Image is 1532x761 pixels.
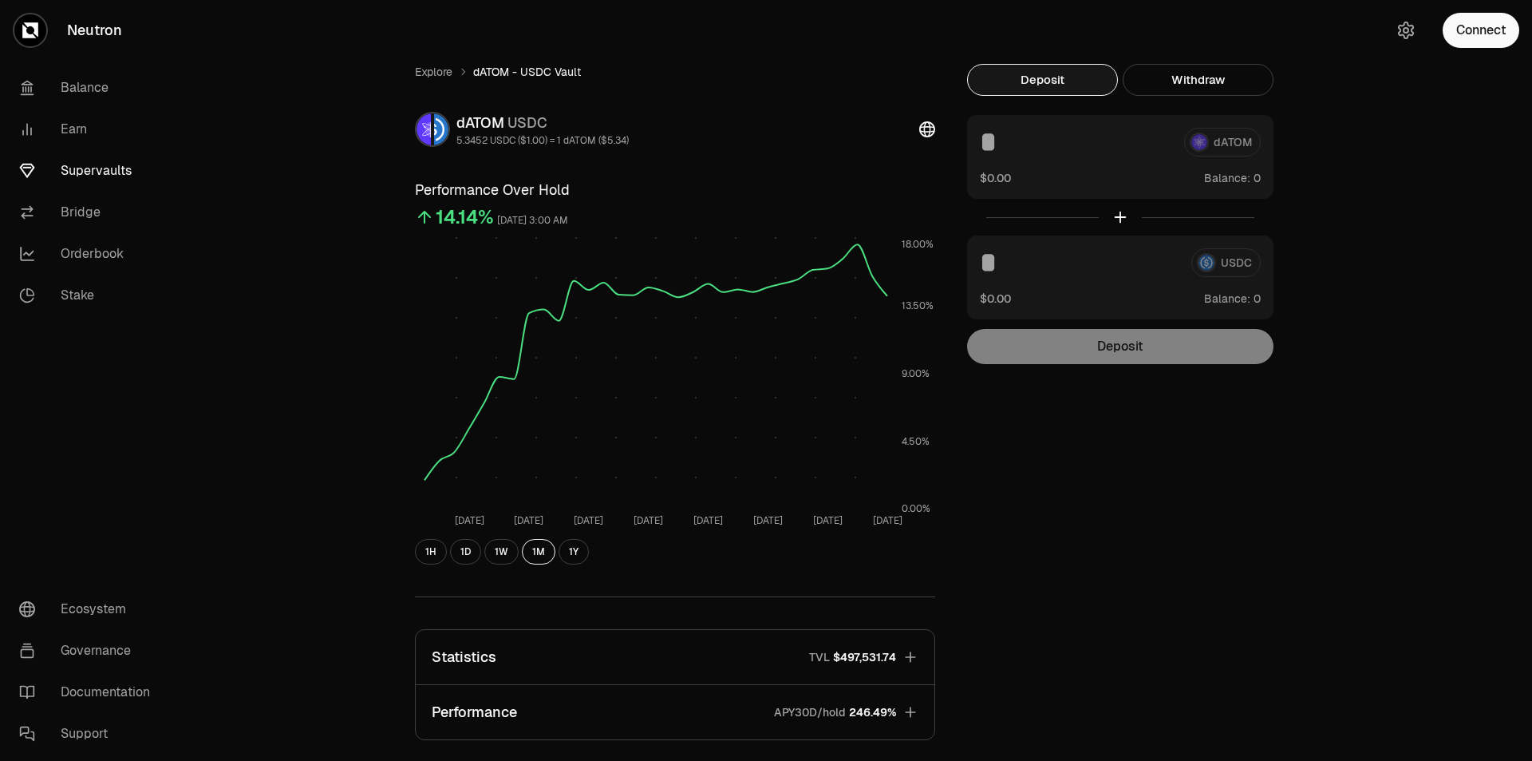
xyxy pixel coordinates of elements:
[1123,64,1273,96] button: Withdraw
[873,514,902,527] tspan: [DATE]
[456,112,629,134] div: dATOM
[813,514,843,527] tspan: [DATE]
[450,539,481,565] button: 1D
[417,113,431,145] img: dATOM Logo
[6,109,172,150] a: Earn
[6,67,172,109] a: Balance
[809,649,830,665] p: TVL
[967,64,1118,96] button: Deposit
[415,539,447,565] button: 1H
[473,64,581,80] span: dATOM - USDC Vault
[6,233,172,275] a: Orderbook
[693,514,723,527] tspan: [DATE]
[432,646,496,668] p: Statistics
[6,672,172,713] a: Documentation
[456,134,629,147] div: 5.3452 USDC ($1.00) = 1 dATOM ($5.34)
[484,539,519,565] button: 1W
[902,435,930,448] tspan: 4.50%
[416,685,934,739] button: PerformanceAPY30D/hold246.49%
[6,275,172,316] a: Stake
[902,238,934,251] tspan: 18.00%
[415,179,935,201] h3: Performance Over Hold
[434,113,448,145] img: USDC Logo
[507,113,547,132] span: USDC
[1204,291,1250,307] span: Balance:
[6,713,172,755] a: Support
[6,630,172,672] a: Governance
[514,514,543,527] tspan: [DATE]
[522,539,555,565] button: 1M
[902,502,930,515] tspan: 0.00%
[432,701,517,723] p: Performance
[774,704,846,720] p: APY30D/hold
[559,539,589,565] button: 1Y
[6,150,172,192] a: Supervaults
[415,64,452,80] a: Explore
[1443,13,1519,48] button: Connect
[902,299,934,312] tspan: 13.50%
[980,169,1011,186] button: $0.00
[6,589,172,630] a: Ecosystem
[902,367,930,380] tspan: 9.00%
[6,192,172,233] a: Bridge
[455,514,484,527] tspan: [DATE]
[416,630,934,684] button: StatisticsTVL$497,531.74
[849,704,896,720] span: 246.49%
[497,212,568,230] div: [DATE] 3:00 AM
[753,514,783,527] tspan: [DATE]
[415,64,935,80] nav: breadcrumb
[833,649,896,665] span: $497,531.74
[436,204,494,230] div: 14.14%
[574,514,603,527] tspan: [DATE]
[634,514,663,527] tspan: [DATE]
[980,290,1011,307] button: $0.00
[1204,170,1250,186] span: Balance:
